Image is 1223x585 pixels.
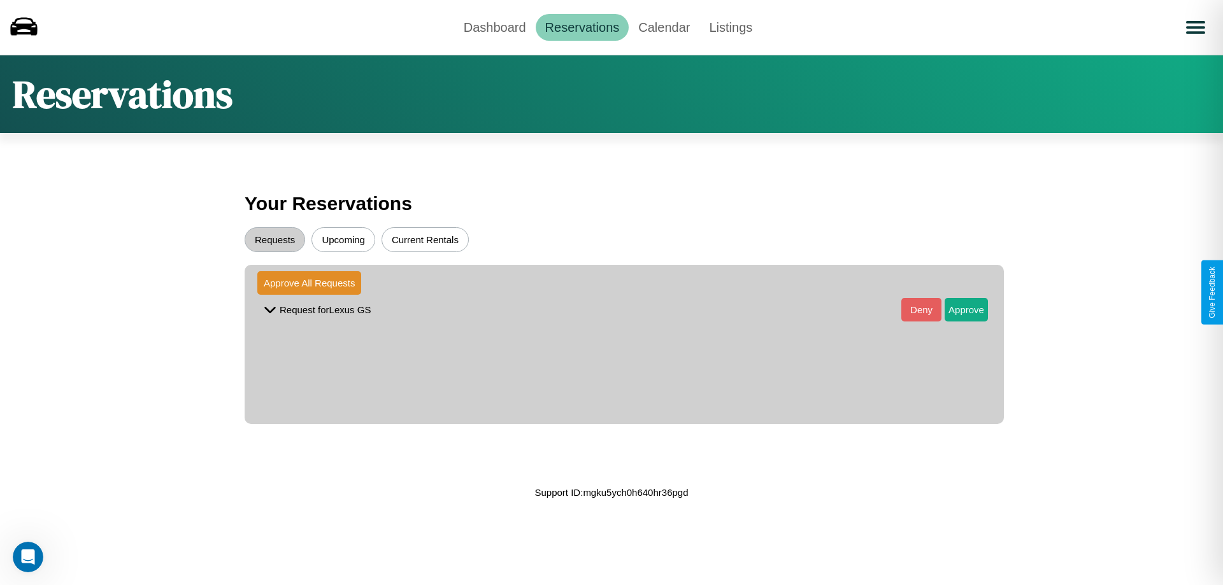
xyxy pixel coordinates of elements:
a: Calendar [629,14,699,41]
button: Requests [245,227,305,252]
button: Approve All Requests [257,271,361,295]
button: Upcoming [311,227,375,252]
button: Deny [901,298,941,321]
button: Current Rentals [382,227,469,252]
p: Support ID: mgku5ych0h640hr36pgd [535,484,689,501]
iframe: Intercom live chat [13,542,43,572]
a: Dashboard [454,14,536,41]
a: Reservations [536,14,629,41]
p: Request for Lexus GS [280,301,371,318]
button: Open menu [1178,10,1213,45]
a: Listings [699,14,762,41]
h1: Reservations [13,68,232,120]
button: Approve [945,298,988,321]
h3: Your Reservations [245,187,978,221]
div: Give Feedback [1208,267,1217,318]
